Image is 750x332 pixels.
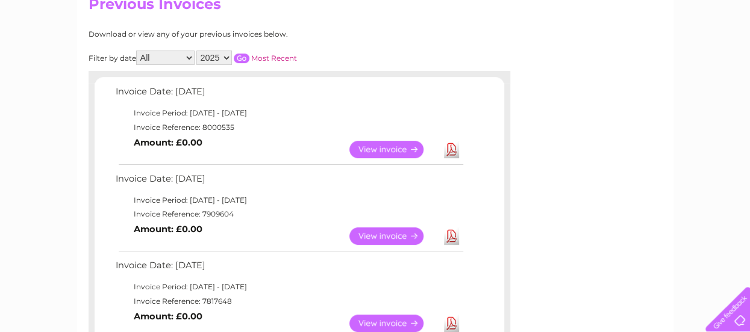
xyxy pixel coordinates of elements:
[113,106,465,120] td: Invoice Period: [DATE] - [DATE]
[602,51,638,60] a: Telecoms
[523,6,606,21] a: 0333 014 3131
[349,227,438,245] a: View
[349,141,438,158] a: View
[113,193,465,207] td: Invoice Period: [DATE] - [DATE]
[251,54,297,63] a: Most Recent
[91,7,660,58] div: Clear Business is a trading name of Verastar Limited (registered in [GEOGRAPHIC_DATA] No. 3667643...
[444,141,459,158] a: Download
[113,280,465,294] td: Invoice Period: [DATE] - [DATE]
[538,51,561,60] a: Water
[27,31,88,68] img: logo.png
[568,51,595,60] a: Energy
[670,51,699,60] a: Contact
[113,84,465,106] td: Invoice Date: [DATE]
[444,315,459,332] a: Download
[113,257,465,280] td: Invoice Date: [DATE]
[134,137,202,148] b: Amount: £0.00
[89,51,405,65] div: Filter by date
[89,30,405,38] div: Download or view any of your previous invoices below.
[113,120,465,135] td: Invoice Reference: 8000535
[113,171,465,193] td: Invoice Date: [DATE]
[349,315,438,332] a: View
[710,51,739,60] a: Log out
[134,224,202,235] b: Amount: £0.00
[645,51,663,60] a: Blog
[444,227,459,245] a: Download
[113,207,465,221] td: Invoice Reference: 7909604
[134,311,202,322] b: Amount: £0.00
[113,294,465,309] td: Invoice Reference: 7817648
